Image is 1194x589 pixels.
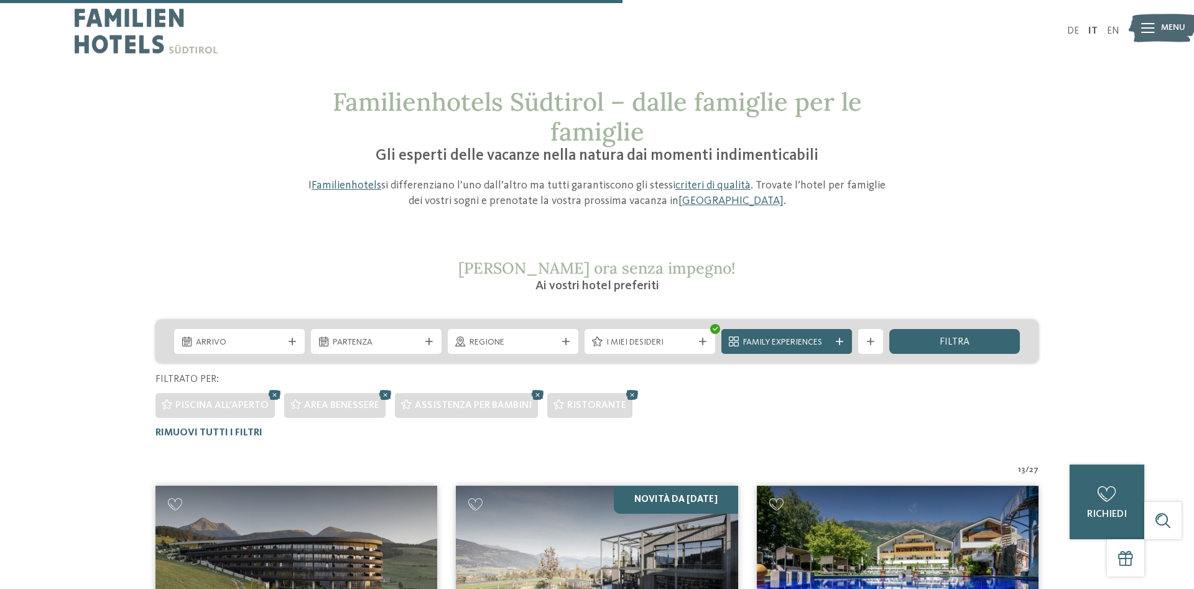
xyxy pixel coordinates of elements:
[1029,464,1039,476] span: 27
[1088,26,1098,36] a: IT
[678,195,784,206] a: [GEOGRAPHIC_DATA]
[743,336,830,349] span: Family Experiences
[458,258,736,278] span: [PERSON_NAME] ora senza impegno!
[1087,509,1127,519] span: richiedi
[312,180,381,191] a: Familienhotels
[304,401,379,410] span: Area benessere
[1107,26,1119,36] a: EN
[302,178,892,209] p: I si differenziano l’uno dall’altro ma tutti garantiscono gli stessi . Trovate l’hotel per famigl...
[333,336,420,349] span: Partenza
[675,180,751,191] a: criteri di qualità
[1067,26,1079,36] a: DE
[175,401,269,410] span: Piscina all'aperto
[333,86,862,147] span: Familienhotels Südtirol – dalle famiglie per le famiglie
[376,148,818,164] span: Gli esperti delle vacanze nella natura dai momenti indimenticabili
[567,401,626,410] span: Ristorante
[535,280,659,292] span: Ai vostri hotel preferiti
[1161,22,1185,34] span: Menu
[940,337,970,347] span: filtra
[1018,464,1025,476] span: 13
[470,336,557,349] span: Regione
[606,336,693,349] span: I miei desideri
[155,428,262,438] span: Rimuovi tutti i filtri
[155,374,219,384] span: Filtrato per:
[1070,465,1144,539] a: richiedi
[1025,464,1029,476] span: /
[196,336,283,349] span: Arrivo
[415,401,532,410] span: Assistenza per bambini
